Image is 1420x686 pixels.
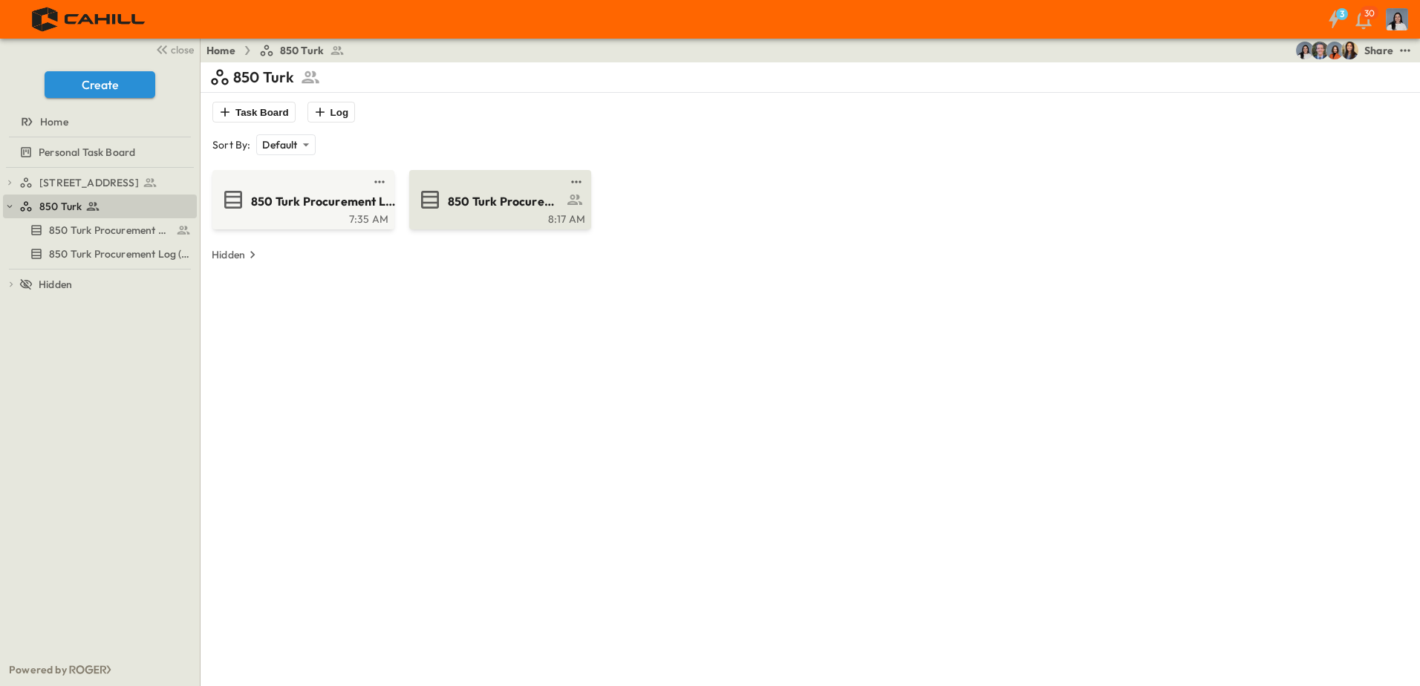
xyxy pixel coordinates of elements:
a: 850 Turk Procurement Log [412,188,585,212]
a: 8:17 AM [412,212,585,223]
img: Jared Salin (jsalin@cahill-sf.com) [1311,42,1329,59]
p: 850 Turk [233,67,294,88]
button: 3 [1319,6,1349,33]
button: close [149,39,197,59]
a: Personal Task Board [3,142,194,163]
a: 850 Turk Procurement Log (Copy) [215,188,388,212]
button: Task Board [212,102,296,122]
a: 850 Turk Procurement Log [3,220,194,241]
span: Home [40,114,68,129]
div: 850 Turktest [3,195,197,218]
a: [STREET_ADDRESS] [19,172,194,193]
div: 850 Turk Procurement Logtest [3,218,197,242]
button: Hidden [206,244,266,265]
div: 850 Turk Procurement Log (Copy)test [3,242,197,266]
p: 30 [1364,7,1375,19]
span: 850 Turk Procurement Log [448,193,563,210]
span: close [171,42,194,57]
div: Default [256,134,315,155]
span: 850 Turk Procurement Log (Copy) [251,193,396,210]
p: Sort By: [212,137,250,152]
img: Kim Bowen (kbowen@cahill-sf.com) [1341,42,1358,59]
span: [STREET_ADDRESS] [39,175,139,190]
h6: 3 [1340,8,1344,20]
a: Home [3,111,194,132]
nav: breadcrumbs [206,43,354,58]
div: Personal Task Boardtest [3,140,197,164]
img: Cindy De Leon (cdeleon@cahill-sf.com) [1296,42,1314,59]
span: Hidden [39,277,72,292]
a: 850 Turk [259,43,345,58]
p: Hidden [212,247,245,262]
button: test [371,173,388,191]
p: Default [262,137,297,152]
span: Personal Task Board [39,145,135,160]
span: 850 Turk [280,43,324,58]
img: Stephanie McNeill (smcneill@cahill-sf.com) [1326,42,1344,59]
a: Home [206,43,235,58]
img: 4f72bfc4efa7236828875bac24094a5ddb05241e32d018417354e964050affa1.png [18,4,161,35]
a: 850 Turk Procurement Log (Copy) [3,244,194,264]
div: Share [1364,43,1393,58]
button: test [567,173,585,191]
span: 850 Turk [39,199,82,214]
span: 850 Turk Procurement Log [49,223,170,238]
img: Profile Picture [1386,8,1408,30]
a: 850 Turk [19,196,194,217]
button: test [1396,42,1414,59]
span: 850 Turk Procurement Log (Copy) [49,246,194,261]
button: Log [307,102,355,122]
a: 7:35 AM [215,212,388,223]
button: Create [45,71,155,98]
div: [STREET_ADDRESS]test [3,171,197,195]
